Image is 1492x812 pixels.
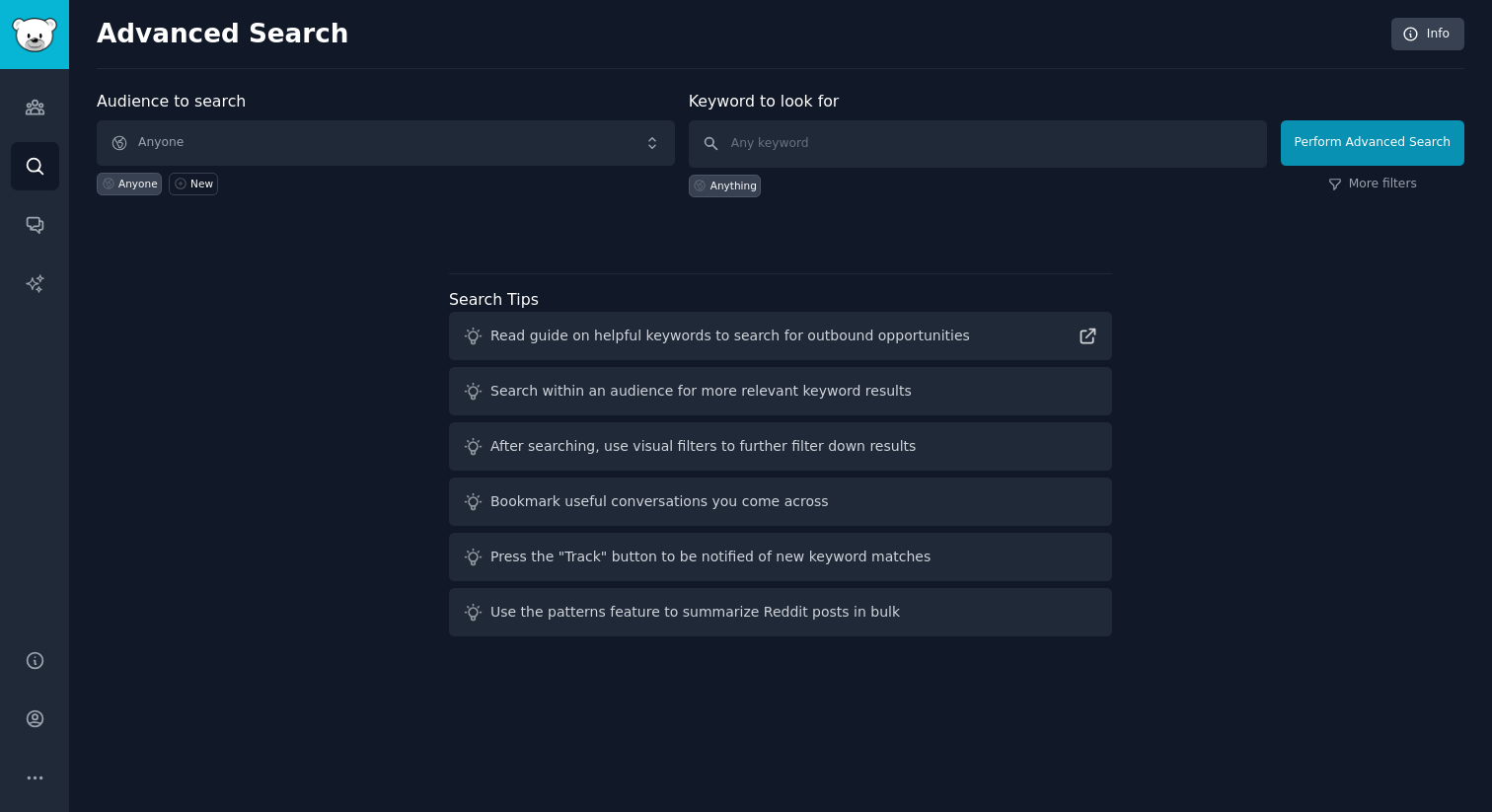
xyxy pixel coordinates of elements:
[1281,120,1464,166] button: Perform Advanced Search
[449,290,539,309] label: Search Tips
[490,436,916,457] div: After searching, use visual filters to further filter down results
[190,177,213,190] div: New
[689,92,840,111] label: Keyword to look for
[710,179,757,192] div: Anything
[490,547,931,567] div: Press the "Track" button to be notified of new keyword matches
[97,92,246,111] label: Audience to search
[12,18,57,52] img: GummySearch logo
[97,120,675,166] button: Anyone
[169,173,217,195] a: New
[490,491,829,512] div: Bookmark useful conversations you come across
[490,381,912,402] div: Search within an audience for more relevant keyword results
[97,19,1380,50] h2: Advanced Search
[118,177,158,190] div: Anyone
[1391,18,1464,51] a: Info
[490,326,970,346] div: Read guide on helpful keywords to search for outbound opportunities
[490,602,900,623] div: Use the patterns feature to summarize Reddit posts in bulk
[1328,176,1417,193] a: More filters
[689,120,1267,168] input: Any keyword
